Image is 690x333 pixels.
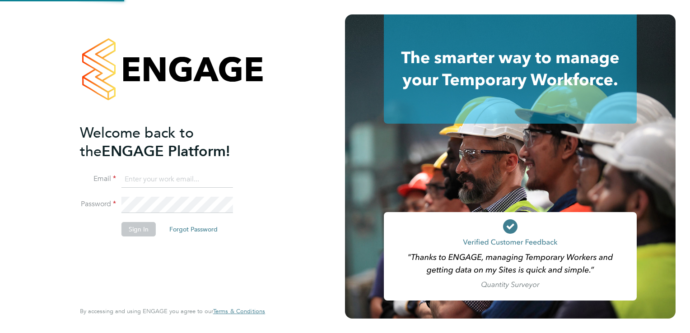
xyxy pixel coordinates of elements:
h2: ENGAGE Platform! [80,124,256,161]
span: Terms & Conditions [213,307,265,315]
a: Terms & Conditions [213,308,265,315]
input: Enter your work email... [121,171,233,188]
span: By accessing and using ENGAGE you agree to our [80,307,265,315]
button: Sign In [121,222,156,236]
span: Welcome back to the [80,124,194,160]
label: Email [80,174,116,184]
label: Password [80,199,116,209]
button: Forgot Password [162,222,225,236]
